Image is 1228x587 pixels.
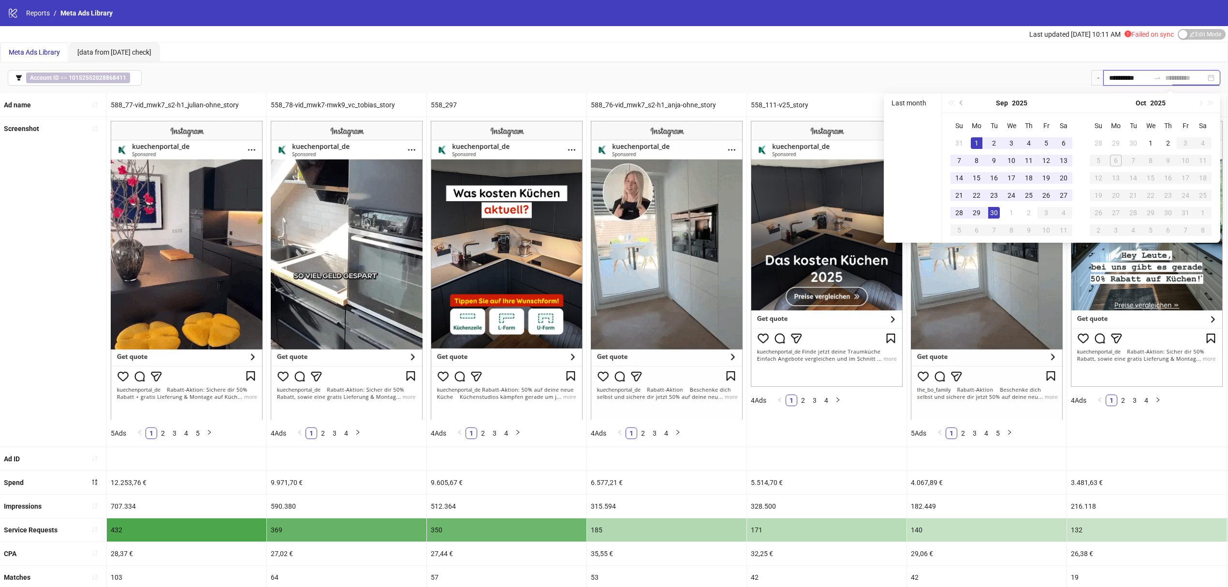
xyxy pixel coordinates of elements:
div: 558_78-vid_mwk7-mwk9_vc_tobias_story [267,93,426,117]
div: 10 [1006,155,1017,166]
th: Th [1020,117,1038,134]
li: Next Page [1004,427,1015,439]
span: sort-ascending [91,574,98,581]
div: 25 [1023,190,1035,201]
div: 4 [1023,137,1035,149]
div: 3 [1180,137,1191,149]
div: 13 [1058,155,1069,166]
a: 1 [1106,395,1117,406]
div: 26 [1093,207,1104,219]
button: right [1004,427,1015,439]
td: 2025-09-10 [1003,152,1020,169]
td: 2025-09-06 [1055,134,1072,152]
div: 16 [1162,172,1174,184]
li: 1 [946,427,957,439]
th: Fr [1177,117,1194,134]
td: 2025-10-20 [1107,187,1125,204]
a: 4 [1141,395,1152,406]
span: sort-ascending [91,455,98,462]
div: 8 [971,155,982,166]
td: 2025-09-15 [968,169,985,187]
button: Account ID == 10152552028868411 [8,70,142,86]
div: 10 [1180,155,1191,166]
span: filter [15,74,22,81]
div: 558_297 [427,93,586,117]
a: 5 [993,428,1003,439]
td: 2025-09-29 [1107,134,1125,152]
div: 7 [953,155,965,166]
td: 2025-09-29 [968,204,985,221]
span: Last updated [DATE] 10:11 AM [1029,30,1121,38]
span: sort-ascending [91,526,98,533]
td: 2025-09-24 [1003,187,1020,204]
td: 2025-09-03 [1003,134,1020,152]
div: 1 [1145,137,1156,149]
div: 23 [1162,190,1174,201]
td: 2025-10-07 [1125,152,1142,169]
button: Choose a month [1136,93,1146,113]
li: 4 [660,427,672,439]
img: Screenshot 6903829703261 [591,121,743,419]
span: == [26,73,130,83]
td: 2025-10-16 [1159,169,1177,187]
div: 1 [1006,207,1017,219]
div: 4 [1058,207,1069,219]
li: Last month [888,97,937,109]
div: 19 [1040,172,1052,184]
div: 28 [953,207,965,219]
td: 2025-11-05 [1142,221,1159,239]
span: left [777,397,783,403]
span: left [1097,397,1103,403]
div: 24 [1180,190,1191,201]
div: 2 [988,137,1000,149]
a: 2 [1118,395,1128,406]
a: 5 [192,428,203,439]
b: Account ID [30,74,59,81]
td: 2025-11-03 [1107,221,1125,239]
td: 2025-10-08 [1003,221,1020,239]
a: 4 [661,428,672,439]
div: 22 [971,190,982,201]
td: 2025-09-04 [1020,134,1038,152]
div: 18 [1023,172,1035,184]
li: 3 [809,395,820,406]
button: Previous month (PageUp) [956,93,967,113]
div: 5 [1040,137,1052,149]
span: sort-ascending [91,550,98,557]
th: Th [1159,117,1177,134]
li: 2 [637,427,649,439]
span: [data from [DATE] check] [77,48,151,56]
th: Tu [985,117,1003,134]
td: 2025-10-18 [1194,169,1212,187]
span: sort-descending [91,479,98,485]
td: 2025-10-04 [1194,134,1212,152]
div: 20 [1110,190,1122,201]
a: 1 [146,428,157,439]
td: 2025-09-23 [985,187,1003,204]
td: 2025-09-05 [1038,134,1055,152]
span: right [355,429,361,435]
td: 2025-10-14 [1125,169,1142,187]
td: 2025-10-31 [1177,204,1194,221]
div: 30 [1127,137,1139,149]
td: 2025-10-09 [1020,221,1038,239]
a: 4 [181,428,191,439]
td: 2025-10-05 [1090,152,1107,169]
a: 1 [786,395,797,406]
span: right [1155,397,1161,403]
td: 2025-09-09 [985,152,1003,169]
li: 1 [786,395,797,406]
div: 26 [1040,190,1052,201]
td: 2025-10-11 [1055,221,1072,239]
td: 2025-09-16 [985,169,1003,187]
div: 14 [953,172,965,184]
div: 2 [1023,207,1035,219]
b: Ad name [4,101,31,109]
td: 2025-10-05 [950,221,968,239]
td: 2025-10-13 [1107,169,1125,187]
td: 2025-10-19 [1090,187,1107,204]
td: 2025-10-01 [1142,134,1159,152]
th: Sa [1055,117,1072,134]
div: 12 [1040,155,1052,166]
button: right [204,427,215,439]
